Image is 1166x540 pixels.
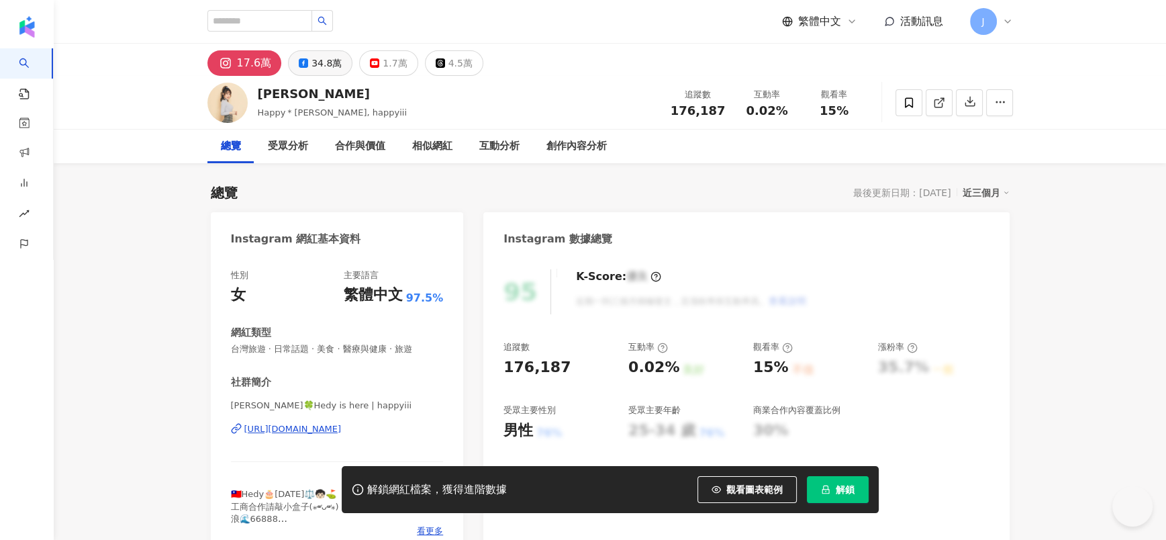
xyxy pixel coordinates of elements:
button: 17.6萬 [207,50,282,76]
button: 觀看圖表範例 [697,476,797,503]
div: 受眾分析 [268,138,308,154]
div: 最後更新日期：[DATE] [853,187,951,198]
div: 15% [753,357,789,378]
div: 社群簡介 [231,375,271,390]
div: K-Score : [576,269,661,284]
span: [PERSON_NAME]🍀Hedy is here | happyiii [231,400,444,412]
img: KOL Avatar [207,83,248,123]
div: 近三個月 [963,184,1010,201]
span: 0.02% [746,104,787,118]
span: 176,187 [671,103,726,118]
div: 網紅類型 [231,326,271,340]
div: 男性 [503,420,533,441]
div: 總覽 [211,183,238,202]
div: 34.8萬 [311,54,342,73]
span: 觀看圖表範例 [726,484,783,495]
div: 創作內容分析 [546,138,607,154]
div: 受眾主要年齡 [628,404,681,416]
span: 繁體中文 [798,14,841,29]
div: 4.5萬 [448,54,473,73]
div: 總覽 [221,138,241,154]
div: 漲粉率 [878,341,918,353]
span: 15% [820,104,848,118]
div: [URL][DOMAIN_NAME] [244,423,342,435]
div: 相似網紅 [412,138,452,154]
span: 97.5% [406,291,444,306]
div: 女 [231,285,246,306]
div: 互動率 [742,88,793,101]
div: 觀看率 [753,341,793,353]
a: search [19,48,46,101]
div: 繁體中文 [344,285,403,306]
button: 4.5萬 [425,50,483,76]
div: 追蹤數 [503,341,530,353]
div: 性別 [231,269,248,281]
div: 觀看率 [809,88,860,101]
span: 台灣旅遊 · 日常話題 · 美食 · 醫療與健康 · 旅遊 [231,343,444,355]
div: 商業合作內容覆蓋比例 [753,404,840,416]
div: Instagram 網紅基本資料 [231,232,361,246]
div: 互動率 [628,341,668,353]
span: search [318,16,327,26]
div: Instagram 數據總覽 [503,232,612,246]
span: lock [821,485,830,494]
div: 1.7萬 [383,54,407,73]
div: 解鎖網紅檔案，獲得進階數據 [367,483,507,497]
div: 合作與價值 [335,138,385,154]
img: logo icon [16,16,38,38]
div: [PERSON_NAME] [258,85,407,102]
button: 解鎖 [807,476,869,503]
span: Happy＊[PERSON_NAME], happyiii [258,107,407,118]
div: 主要語言 [344,269,379,281]
span: 解鎖 [836,484,855,495]
div: 追蹤數 [671,88,726,101]
div: 受眾主要性別 [503,404,556,416]
div: 17.6萬 [237,54,272,73]
div: 0.02% [628,357,679,378]
button: 34.8萬 [288,50,352,76]
a: [URL][DOMAIN_NAME] [231,423,444,435]
div: 176,187 [503,357,571,378]
div: 互動分析 [479,138,520,154]
span: rise [19,200,30,230]
span: J [981,14,984,29]
button: 1.7萬 [359,50,418,76]
span: 活動訊息 [900,15,943,28]
span: 看更多 [417,525,443,537]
